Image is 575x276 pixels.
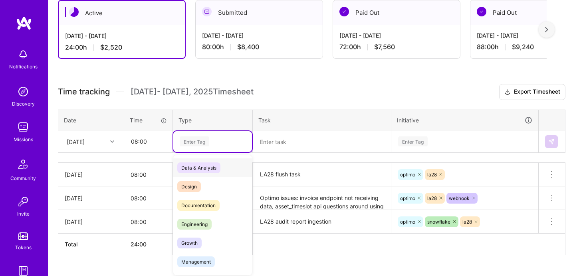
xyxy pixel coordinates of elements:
img: Submitted [202,7,212,16]
i: icon Download [504,88,511,96]
input: HH:MM [124,164,172,185]
div: Submitted [196,0,323,25]
img: Active [69,7,79,17]
span: Time tracking [58,87,110,97]
img: Community [14,155,33,174]
i: icon Chevron [110,140,114,144]
img: Invite [15,194,31,210]
span: webhook [449,195,470,201]
span: Data & Analysis [177,162,220,173]
span: Engineering [177,219,212,230]
span: la28 [427,195,437,201]
div: Missions [14,135,33,144]
img: logo [16,16,32,30]
div: [DATE] - [DATE] [339,31,454,40]
span: optimo [400,219,415,225]
span: $9,240 [512,43,534,51]
span: optimo [400,195,415,201]
div: [DATE] [65,170,117,179]
div: Enter Tag [180,135,209,148]
span: [DATE] - [DATE] , 2025 Timesheet [131,87,254,97]
div: [DATE] - [DATE] [202,31,316,40]
div: Discovery [12,100,35,108]
div: 72:00 h [339,43,454,51]
img: Submit [548,138,555,145]
span: la28 [462,219,472,225]
div: Notifications [9,62,38,71]
div: Time [130,116,167,124]
div: Invite [17,210,30,218]
img: teamwork [15,119,31,135]
span: $2,520 [100,43,122,52]
span: Growth [177,238,202,248]
input: HH:MM [124,188,172,209]
span: snowflake [427,219,450,225]
img: right [545,27,548,32]
span: $8,400 [237,43,259,51]
div: Tokens [15,243,32,252]
img: Paid Out [339,7,349,16]
textarea: Optimo issues: invoice endpoint not receiving data, asset_timeslot api questions around using eve... [254,187,390,209]
span: Management [177,256,215,267]
textarea: LA28 audit report ingestion [254,211,390,233]
div: [DATE] [67,137,85,146]
div: Paid Out [333,0,460,25]
span: optimo [400,172,415,178]
th: Date [58,110,124,130]
span: la28 [427,172,437,178]
div: Community [10,174,36,182]
div: [DATE] [65,218,117,226]
div: [DATE] [65,194,117,202]
button: Export Timesheet [499,84,565,100]
textarea: LA28 flush task [254,164,390,186]
img: Paid Out [477,7,486,16]
div: 80:00 h [202,43,316,51]
div: [DATE] - [DATE] [65,32,178,40]
span: Documentation [177,200,220,211]
div: Initiative [397,116,533,125]
th: Total [58,234,124,255]
span: $7,560 [374,43,395,51]
input: HH:MM [125,131,172,152]
input: HH:MM [124,211,172,232]
th: Type [173,110,253,130]
th: Task [253,110,391,130]
th: 24:00 [124,234,173,255]
img: discovery [15,84,31,100]
img: tokens [18,232,28,240]
div: Enter Tag [398,135,428,148]
div: Active [59,1,185,25]
div: 24:00 h [65,43,178,52]
span: Design [177,181,201,192]
img: bell [15,46,31,62]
